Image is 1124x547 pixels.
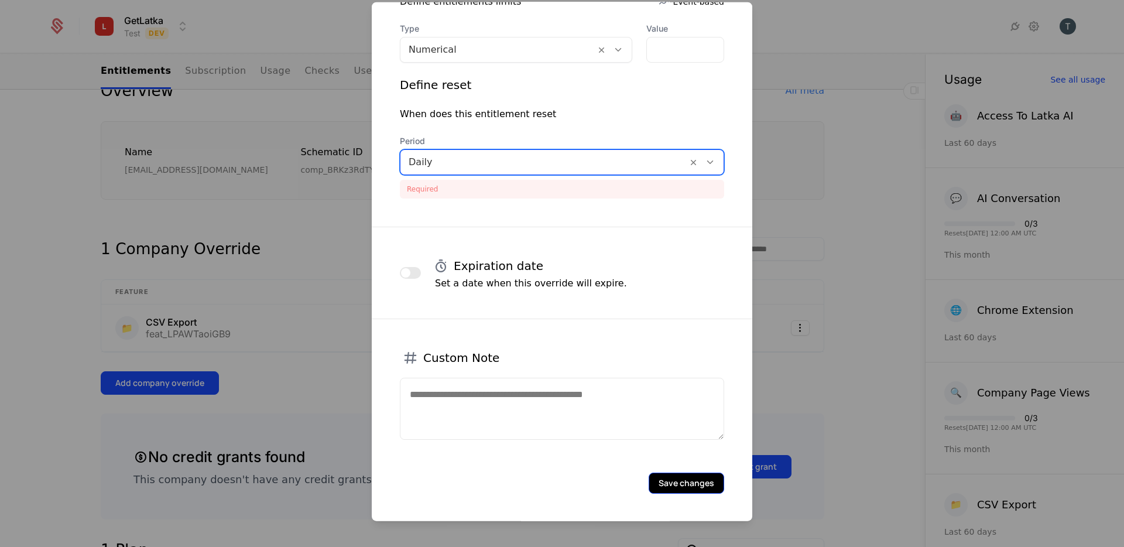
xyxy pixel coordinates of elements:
label: Value [646,23,724,35]
div: Required [400,180,724,199]
div: When does this entitlement reset [400,107,556,121]
h4: Expiration date [454,258,543,274]
span: Type [400,23,632,35]
p: Set a date when this override will expire. [435,276,627,290]
span: Period [400,135,724,147]
div: Define reset [400,77,471,93]
h4: Custom Note [423,350,499,366]
button: Save changes [649,473,724,494]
